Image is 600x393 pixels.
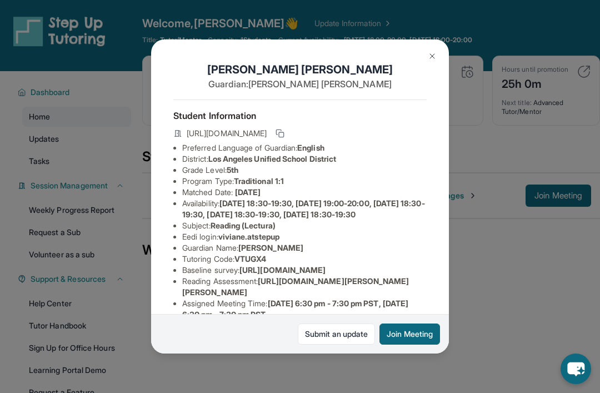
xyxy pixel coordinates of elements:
[182,276,409,297] span: [URL][DOMAIN_NAME][PERSON_NAME][PERSON_NAME]
[182,299,408,319] span: [DATE] 6:30 pm - 7:30 pm PST, [DATE] 6:30 pm - 7:30 pm PST
[428,52,437,61] img: Close Icon
[218,232,279,241] span: viviane.atstepup
[187,128,267,139] span: [URL][DOMAIN_NAME]
[182,142,427,153] li: Preferred Language of Guardian:
[182,187,427,198] li: Matched Date:
[182,276,427,298] li: Reading Assessment :
[182,198,427,220] li: Availability:
[173,77,427,91] p: Guardian: [PERSON_NAME] [PERSON_NAME]
[173,62,427,77] h1: [PERSON_NAME] [PERSON_NAME]
[273,127,287,140] button: Copy link
[182,231,427,242] li: Eedi login :
[297,143,324,152] span: English
[561,354,591,384] button: chat-button
[182,165,427,176] li: Grade Level:
[182,253,427,265] li: Tutoring Code :
[182,242,427,253] li: Guardian Name :
[298,324,375,345] a: Submit an update
[182,153,427,165] li: District:
[182,176,427,187] li: Program Type:
[235,187,261,197] span: [DATE]
[182,198,425,219] span: [DATE] 18:30-19:30, [DATE] 19:00-20:00, [DATE] 18:30-19:30, [DATE] 18:30-19:30, [DATE] 18:30-19:30
[238,243,303,252] span: [PERSON_NAME]
[173,109,427,122] h4: Student Information
[208,154,336,163] span: Los Angeles Unified School District
[379,324,440,345] button: Join Meeting
[182,265,427,276] li: Baseline survey :
[234,254,266,263] span: VTUGX4
[227,165,238,175] span: 5th
[211,221,276,230] span: Reading (Lectura)
[182,220,427,231] li: Subject :
[239,265,326,275] span: [URL][DOMAIN_NAME]
[182,298,427,320] li: Assigned Meeting Time :
[234,176,284,186] span: Traditional 1:1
